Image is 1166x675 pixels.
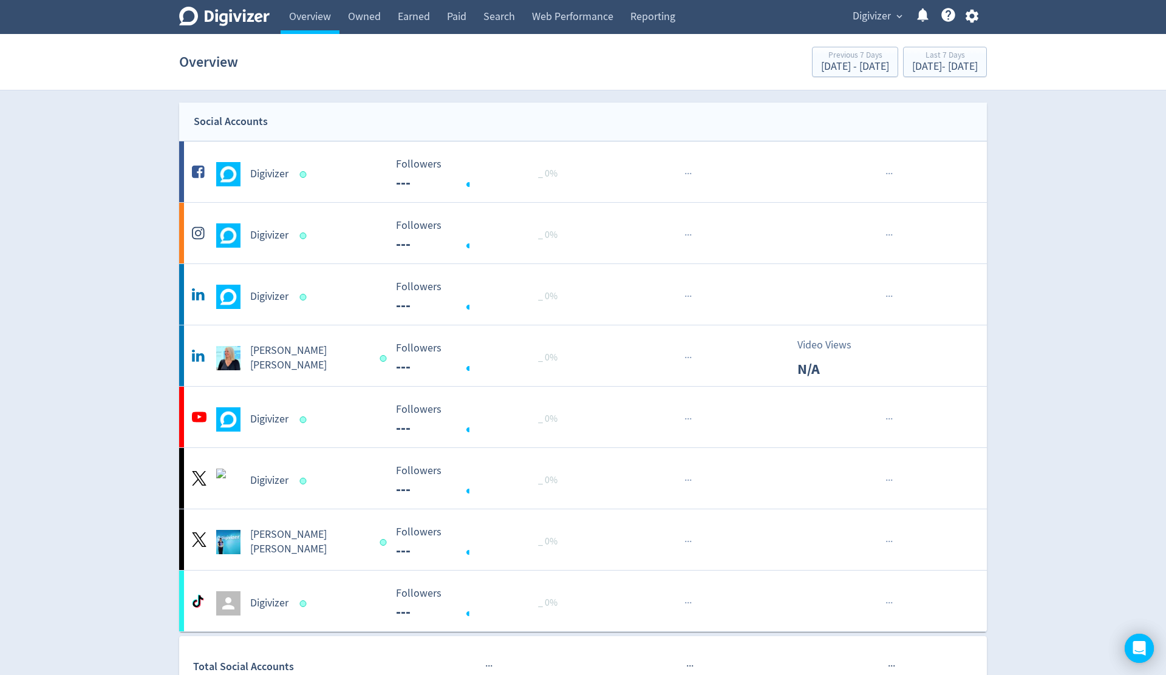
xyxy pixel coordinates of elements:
span: · [890,228,893,243]
span: · [888,659,890,674]
button: Last 7 Days[DATE]- [DATE] [903,47,987,77]
h5: Digivizer [250,412,288,427]
p: Video Views [797,337,867,353]
span: · [890,595,893,611]
div: Previous 7 Days [821,51,889,61]
span: _ 0% [538,413,557,425]
div: [DATE] - [DATE] [821,61,889,72]
span: · [890,289,893,304]
span: · [888,166,890,181]
span: · [890,412,893,427]
span: · [687,473,689,488]
span: · [687,228,689,243]
span: · [890,473,893,488]
a: Digivizer undefinedDigivizer Followers --- Followers --- _ 0%······ [179,448,987,509]
span: · [689,473,692,488]
span: · [885,166,888,181]
span: _ 0% [538,535,557,548]
span: · [689,659,691,674]
span: · [689,595,692,611]
span: · [485,659,488,674]
span: Data last synced: 21 Aug 2025, 4:02pm (AEST) [380,539,390,546]
span: · [684,412,687,427]
span: · [893,659,895,674]
span: · [890,534,893,549]
span: · [684,289,687,304]
span: · [689,534,692,549]
span: Data last synced: 22 Aug 2025, 2:02am (AEST) [300,232,310,239]
span: · [885,473,888,488]
span: Data last synced: 22 Aug 2025, 12:01am (AEST) [380,355,390,362]
img: Digivizer undefined [216,223,240,248]
img: Digivizer undefined [216,162,240,186]
svg: Followers --- [390,404,572,436]
svg: Followers --- [390,526,572,558]
span: · [689,412,692,427]
span: · [684,166,687,181]
h5: Digivizer [250,596,288,611]
span: · [686,659,689,674]
span: Data last synced: 22 Aug 2025, 12:01am (AEST) [300,294,310,300]
p: N/A [797,358,867,380]
div: [DATE] - [DATE] [912,61,978,72]
span: · [689,350,692,365]
span: · [490,659,493,674]
span: · [684,473,687,488]
h1: Overview [179,42,238,81]
h5: [PERSON_NAME] [PERSON_NAME] [250,527,369,557]
span: · [689,166,692,181]
span: · [687,166,689,181]
span: · [888,473,890,488]
span: · [687,595,689,611]
span: · [488,659,490,674]
span: Data last synced: 21 Aug 2025, 8:02pm (AEST) [300,416,310,423]
span: · [885,289,888,304]
h5: Digivizer [250,290,288,304]
span: · [684,350,687,365]
span: · [687,534,689,549]
button: Digivizer [848,7,905,26]
a: Digivizer Followers --- Followers --- _ 0%······ [179,571,987,631]
span: _ 0% [538,351,557,364]
span: · [888,289,890,304]
span: _ 0% [538,597,557,609]
span: _ 0% [538,474,557,486]
span: · [888,228,890,243]
svg: Followers --- [390,588,572,620]
span: Data last synced: 22 Aug 2025, 4:02am (AEST) [300,478,310,484]
img: Emma Lo Russo undefined [216,530,240,554]
img: Digivizer undefined [216,285,240,309]
span: Data last synced: 22 Aug 2025, 2:02am (AEST) [300,600,310,607]
a: Digivizer undefinedDigivizer Followers --- Followers --- _ 0%······ [179,203,987,263]
svg: Followers --- [390,342,572,375]
span: Digivizer [853,7,891,26]
svg: Followers --- [390,220,572,252]
h5: [PERSON_NAME] [PERSON_NAME] [250,344,369,373]
span: · [888,412,890,427]
span: _ 0% [538,290,557,302]
a: Digivizer undefinedDigivizer Followers --- Followers --- _ 0%······ [179,264,987,325]
span: · [687,412,689,427]
span: · [689,289,692,304]
a: Emma Lo Russo undefined[PERSON_NAME] [PERSON_NAME] Followers --- Followers --- _ 0%······ [179,509,987,570]
h5: Digivizer [250,167,288,181]
div: Last 7 Days [912,51,978,61]
span: · [684,595,687,611]
span: expand_more [894,11,905,22]
img: Emma Lo Russo undefined [216,346,240,370]
svg: Followers --- [390,465,572,497]
h5: Digivizer [250,228,288,243]
span: Data last synced: 22 Aug 2025, 2:02am (AEST) [300,171,310,178]
span: · [885,412,888,427]
span: · [684,228,687,243]
span: · [885,595,888,611]
a: Emma Lo Russo undefined[PERSON_NAME] [PERSON_NAME] Followers --- Followers --- _ 0%···Video ViewsN/A [179,325,987,386]
svg: Followers --- [390,281,572,313]
span: · [888,595,890,611]
span: · [687,350,689,365]
button: Previous 7 Days[DATE] - [DATE] [812,47,898,77]
span: · [888,534,890,549]
a: Digivizer undefinedDigivizer Followers --- Followers --- _ 0%······ [179,387,987,447]
span: · [885,534,888,549]
span: · [691,659,694,674]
